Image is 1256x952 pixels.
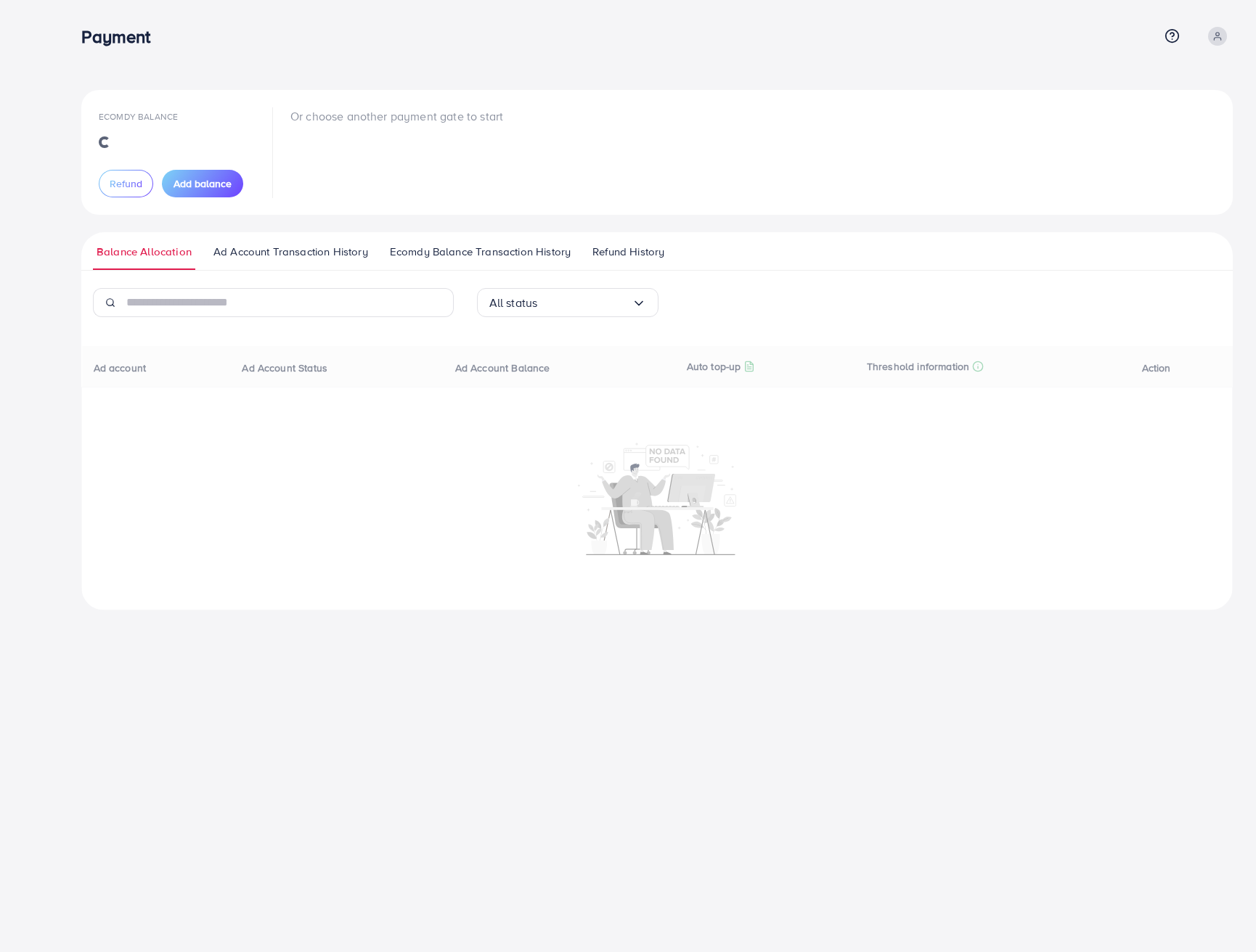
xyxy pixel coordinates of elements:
[592,244,664,260] span: Refund History
[390,244,571,260] span: Ecomdy Balance Transaction History
[489,292,538,314] span: All status
[81,26,162,47] h3: Payment
[99,170,153,197] button: Refund
[213,244,368,260] span: Ad Account Transaction History
[97,244,192,260] span: Balance Allocation
[174,176,232,191] span: Add balance
[537,292,631,314] input: Search for option
[99,110,178,123] span: Ecomdy Balance
[477,288,658,317] div: Search for option
[110,176,142,191] span: Refund
[290,107,503,125] p: Or choose another payment gate to start
[162,170,243,197] button: Add balance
